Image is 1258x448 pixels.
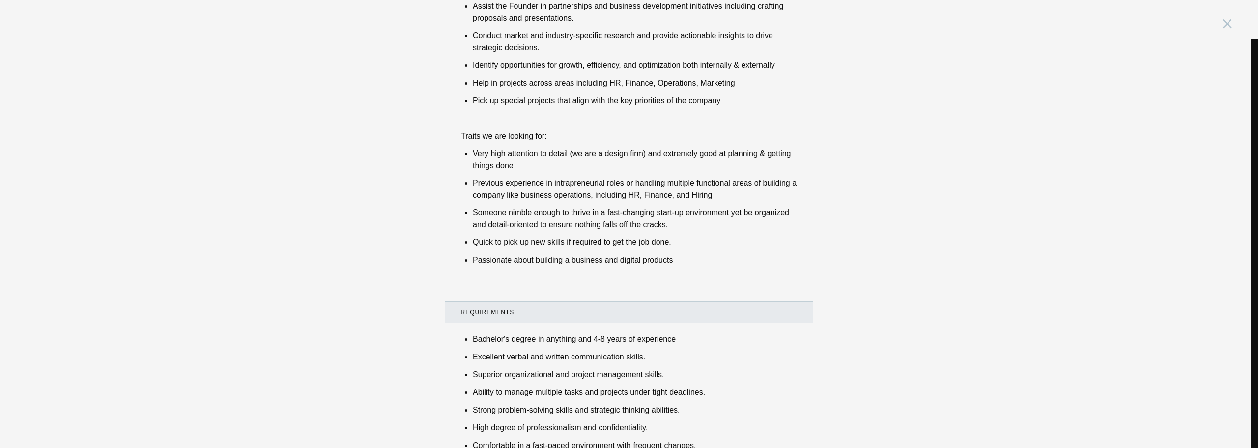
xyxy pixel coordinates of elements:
p: Quick to pick up new skills if required to get the job done. [473,237,797,248]
span: Requirements [461,308,798,317]
p: Help in projects across areas including HR, Finance, Operations, Marketing [473,77,797,89]
p: Excellent verbal and written communication skills. [473,351,797,363]
p: Previous experience in intrapreneurial roles or handling multiple functional areas of building a ... [473,178,797,201]
p: Someone nimble enough to thrive in a fast-changing start-up environment yet be organized and deta... [473,207,797,231]
p: Identify opportunities for growth, efficiency, and optimization both internally & externally [473,60,797,71]
p: Conduct market and industry-specific research and provide actionable insights to drive strategic ... [473,30,797,54]
strong: Traits we are looking for: [461,132,547,140]
p: Strong problem-solving skills and strategic thinking abilities. [473,404,797,416]
p: High degree of professionalism and confidentiality. [473,422,797,434]
p: Very high attention to detail (we are a design firm) and extremely good at planning & getting thi... [473,148,797,172]
p: Superior organizational and project management skills. [473,369,797,381]
p: Pick up special projects that align with the key priorities of the company [473,95,797,107]
p: Passionate about building a business and digital products [473,254,797,266]
p: Ability to manage multiple tasks and projects under tight deadlines. [473,387,797,398]
p: Assist the Founder in partnerships and business development initiatives including crafting propos... [473,0,797,24]
p: Bachelor's degree in anything and 4-8 years of experience [473,333,797,345]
